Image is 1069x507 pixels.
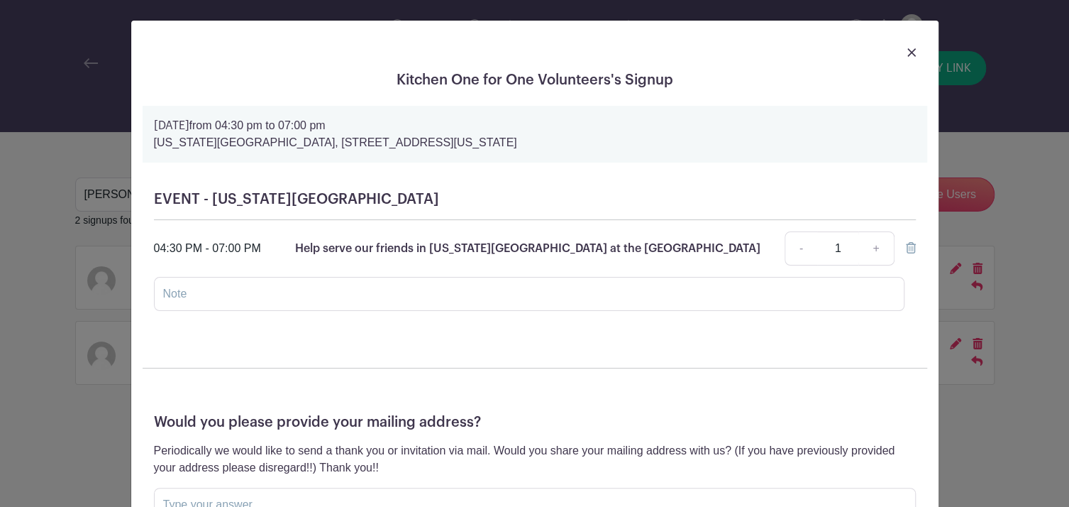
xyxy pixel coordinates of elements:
[154,442,916,476] p: Periodically we would like to send a thank you or invitation via mail. Would you share your maili...
[858,231,894,266] a: +
[143,72,927,89] h5: Kitchen One for One Volunteers's Signup
[154,120,189,131] strong: [DATE]
[154,277,904,311] input: Note
[154,117,916,134] p: from 04:30 pm to 07:00 pm
[154,191,916,208] h5: EVENT - [US_STATE][GEOGRAPHIC_DATA]
[295,240,760,257] p: Help serve our friends in [US_STATE][GEOGRAPHIC_DATA] at the [GEOGRAPHIC_DATA]
[154,414,916,431] h5: Would you please provide your mailing address?
[907,48,916,57] img: close_button-5f87c8562297e5c2d7936805f587ecaba9071eb48480494691a3f1689db116b3.svg
[154,240,261,257] div: 04:30 PM - 07:00 PM
[154,134,916,151] p: [US_STATE][GEOGRAPHIC_DATA], [STREET_ADDRESS][US_STATE]
[785,231,817,266] a: -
